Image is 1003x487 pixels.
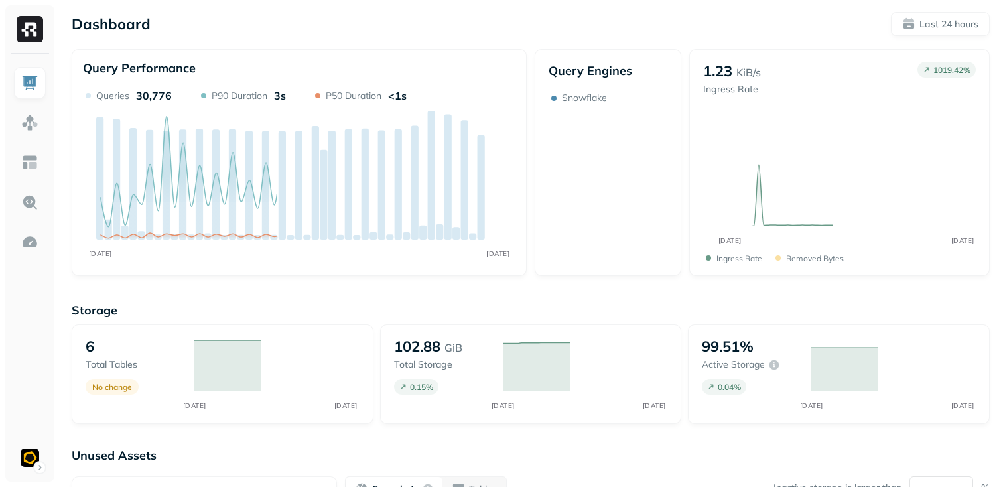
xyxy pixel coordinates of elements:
tspan: [DATE] [643,401,666,410]
img: Query Explorer [21,194,38,211]
p: Last 24 hours [919,18,978,31]
p: P90 Duration [212,90,267,102]
p: Snowflake [562,92,607,104]
p: 1.23 [703,62,732,80]
p: 3s [274,89,286,102]
p: Query Performance [83,60,196,76]
p: 102.88 [394,337,440,356]
img: Ryft [17,16,43,42]
p: Total storage [394,358,490,371]
p: Ingress Rate [703,83,761,96]
img: Assets [21,114,38,131]
img: Optimization [21,234,38,251]
p: 0.04 % [718,382,741,392]
p: 30,776 [136,89,172,102]
p: 6 [86,337,94,356]
tspan: [DATE] [492,401,515,410]
p: Unused Assets [72,448,990,463]
tspan: [DATE] [183,401,206,410]
tspan: [DATE] [334,401,358,410]
tspan: [DATE] [951,236,974,245]
tspan: [DATE] [89,249,112,258]
p: Queries [96,90,129,102]
p: Active storage [702,358,765,371]
p: 1019.42 % [933,65,970,75]
tspan: [DATE] [951,401,974,410]
p: Ingress Rate [716,253,762,263]
p: 99.51% [702,337,754,356]
p: No change [92,382,132,392]
img: Asset Explorer [21,154,38,171]
p: <1s [388,89,407,102]
p: Storage [72,303,990,318]
p: Total tables [86,358,181,371]
p: KiB/s [736,64,761,80]
img: Ludeo Staging [21,449,39,467]
p: Removed bytes [786,253,844,263]
tspan: [DATE] [799,401,823,410]
tspan: [DATE] [486,249,509,258]
tspan: [DATE] [718,236,741,245]
p: Dashboard [72,15,151,33]
button: Last 24 hours [891,12,990,36]
img: Dashboard [21,74,38,92]
p: Query Engines [549,63,667,78]
p: GiB [444,340,462,356]
p: 0.15 % [410,382,433,392]
p: P50 Duration [326,90,381,102]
